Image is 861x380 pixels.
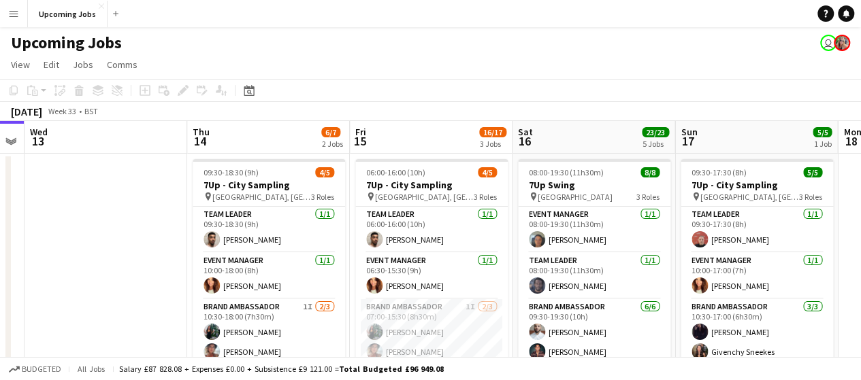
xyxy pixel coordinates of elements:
[45,106,79,116] span: Week 33
[73,58,93,71] span: Jobs
[11,58,30,71] span: View
[67,56,99,73] a: Jobs
[22,364,61,374] span: Budgeted
[107,58,137,71] span: Comms
[101,56,143,73] a: Comms
[5,56,35,73] a: View
[84,106,98,116] div: BST
[339,364,444,374] span: Total Budgeted £96 949.08
[28,1,108,27] button: Upcoming Jobs
[75,364,108,374] span: All jobs
[11,105,42,118] div: [DATE]
[38,56,65,73] a: Edit
[834,35,850,51] app-user-avatar: Jade Beasley
[44,58,59,71] span: Edit
[119,364,444,374] div: Salary £87 828.08 + Expenses £0.00 + Subsistence £9 121.00 =
[11,33,122,53] h1: Upcoming Jobs
[7,362,63,377] button: Budgeted
[820,35,836,51] app-user-avatar: Amy Williamson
